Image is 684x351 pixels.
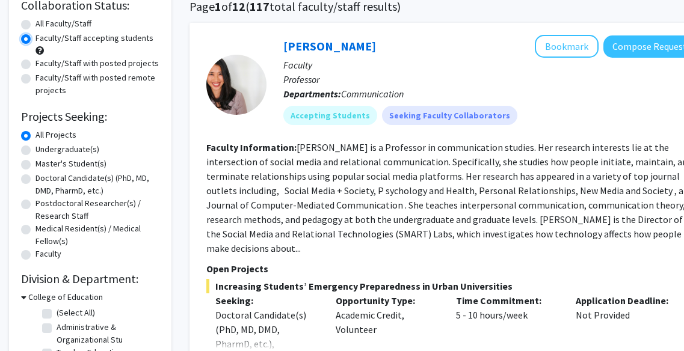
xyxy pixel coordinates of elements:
[535,35,599,58] button: Add Stephanie Tong to Bookmarks
[35,222,159,248] label: Medical Resident(s) / Medical Fellow(s)
[283,38,376,53] a: [PERSON_NAME]
[576,293,678,308] p: Application Deadline:
[57,321,156,346] label: Administrative & Organizational Stu
[35,129,76,141] label: All Projects
[35,72,159,97] label: Faculty/Staff with posted remote projects
[283,88,341,100] b: Departments:
[206,141,297,153] b: Faculty Information:
[35,143,99,156] label: Undergraduate(s)
[35,197,159,222] label: Postdoctoral Researcher(s) / Research Staff
[382,106,517,125] mat-chip: Seeking Faculty Collaborators
[35,248,61,260] label: Faculty
[283,106,377,125] mat-chip: Accepting Students
[35,57,159,70] label: Faculty/Staff with posted projects
[21,272,159,286] h2: Division & Department:
[57,307,95,319] label: (Select All)
[456,293,558,308] p: Time Commitment:
[35,172,159,197] label: Doctoral Candidate(s) (PhD, MD, DMD, PharmD, etc.)
[341,88,404,100] span: Communication
[35,157,106,170] label: Master's Student(s)
[9,297,51,342] iframe: Chat
[215,293,318,308] p: Seeking:
[28,291,103,304] h3: College of Education
[21,109,159,124] h2: Projects Seeking:
[336,293,438,308] p: Opportunity Type:
[35,32,153,44] label: Faculty/Staff accepting students
[35,17,91,30] label: All Faculty/Staff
